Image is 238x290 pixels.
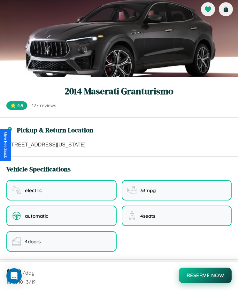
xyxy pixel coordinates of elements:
h3: Pickup & Return Location [17,125,93,135]
p: [STREET_ADDRESS][US_STATE] [6,141,232,149]
span: ⭐ 4.9 [6,101,27,110]
img: seating [127,211,136,220]
span: electric [25,187,42,193]
span: /day [22,270,35,276]
span: · 127 reviews [30,103,56,108]
img: fuel type [12,186,21,195]
img: fuel efficiency [127,186,136,195]
span: $ 120 [6,267,21,277]
span: automatic [25,213,48,219]
div: Give Feedback [3,132,8,158]
span: 4 seats [140,213,155,219]
span: 33 mpg [140,187,156,193]
span: 3 / 10 - 3 / 19 [13,279,35,285]
button: Reserve Now [179,268,232,283]
h3: Vehicle Specifications [6,164,71,174]
div: Open Intercom Messenger [6,268,22,284]
h1: 2014 Maserati Granturismo [6,85,232,98]
span: 4 doors [25,239,41,245]
img: doors [12,237,21,246]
